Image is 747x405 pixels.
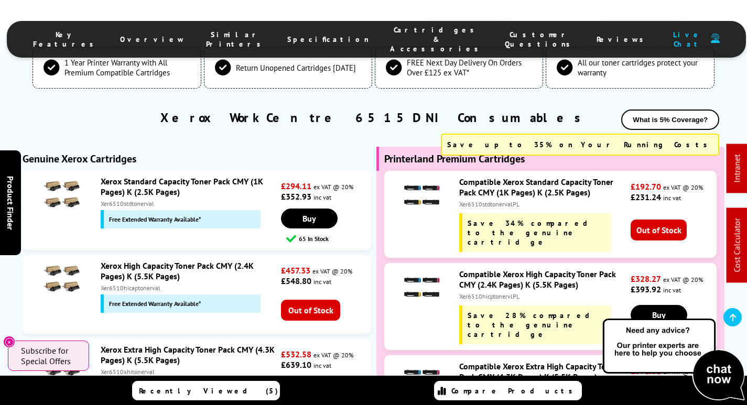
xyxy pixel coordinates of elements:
[459,177,613,198] a: Compatible Xerox Standard Capacity Toner Pack CMY (1K Pages) K (2.5K Pages)
[732,218,742,272] a: Cost Calculator
[313,278,331,286] span: inc vat
[631,220,687,240] span: Out of Stock
[101,284,279,292] div: Xer6510hicaptonerval
[139,386,278,396] span: Recently Viewed (5)
[109,215,201,223] span: Free Extended Warranty Available*
[64,58,190,78] span: 1 Year Printer Warranty with All Premium Compatible Cartridges
[670,30,706,49] span: Live Chat
[43,176,80,213] img: Xerox Standard Capacity Toner Pack CMY (1K Pages) K (2.5K Pages)
[312,267,352,275] span: ex VAT @ 20%
[206,30,266,49] span: Similar Printers
[459,200,628,208] div: Xer6510stdtonervalPL
[313,351,353,359] span: ex VAT @ 20%
[101,260,254,281] a: Xerox High Capacity Toner Pack CMY (2.4K Pages) K (5.5K Pages)
[21,345,79,366] span: Subscribe for Special Offers
[5,176,16,229] span: Product Finder
[236,63,356,73] span: Return Unopened Cartridges [DATE]
[663,183,703,191] span: ex VAT @ 20%
[441,134,719,156] div: Save up to 35% on Your Running Costs
[578,58,703,78] span: All our toner cartridges protect your warranty
[281,181,311,191] strong: £294.11
[459,269,616,290] a: Compatible Xerox High Capacity Toner Pack CMY (2.4K Pages) K (5.5K Pages)
[459,361,618,382] a: Compatible Xerox Extra High Capacity Toner Pack CMY (4.3K Pages) K (5.5K Pages)
[631,192,661,202] strong: £231.24
[23,152,136,166] b: Genuine Xerox Cartridges
[33,30,99,49] span: Key Features
[468,218,598,247] span: Save 34% compared to the genuine cartridge
[732,155,742,183] a: Intranet
[404,177,440,213] img: Compatible Xerox Standard Capacity Toner Pack CMY (1K Pages) K (2.5K Pages)
[281,300,340,321] span: Out of Stock
[663,194,681,202] span: inc vat
[313,193,331,201] span: inc vat
[302,213,316,224] span: Buy
[281,359,311,370] strong: £639.10
[505,30,576,49] span: Customer Questions
[711,34,720,43] img: user-headset-duotone.svg
[663,276,703,283] span: ex VAT @ 20%
[663,286,681,294] span: inc vat
[160,110,587,126] a: Xerox WorkCentre 6515DNI Consumables
[597,35,649,44] span: Reviews
[407,58,532,78] span: FREE Next Day Delivery On Orders Over £125 ex VAT*
[101,176,263,197] a: Xerox Standard Capacity Toner Pack CMY (1K Pages) K (2.5K Pages)
[101,344,275,365] a: Xerox Extra High Capacity Toner Pack CMY (4.3K Pages) K (5.5K Pages)
[631,273,661,284] strong: £328.27
[631,284,661,294] strong: £393.92
[390,25,484,53] span: Cartridges & Accessories
[451,386,578,396] span: Compare Products
[120,35,185,44] span: Overview
[313,183,353,191] span: ex VAT @ 20%
[101,368,279,376] div: Xer6510xhitonerval
[3,336,15,348] button: Close
[384,152,525,166] b: Printerland Premium Cartridges
[404,269,440,305] img: Compatible Xerox High Capacity Toner Pack CMY (2.4K Pages) K (5.5K Pages)
[43,260,80,297] img: Xerox High Capacity Toner Pack CMY (2.4K Pages) K (5.5K Pages)
[281,191,311,202] strong: £352.93
[281,276,311,286] strong: £548.80
[287,35,369,44] span: Specification
[132,381,280,400] a: Recently Viewed (5)
[621,110,719,130] button: What is 5% Coverage?
[468,311,600,339] span: Save 28% compared to the genuine cartridge
[286,234,371,244] div: 65 In Stock
[101,200,279,207] div: Xer6510stdtonerval
[434,381,582,400] a: Compare Products
[459,292,628,300] div: Xer6510hicptonervlPL
[600,317,747,403] img: Open Live Chat window
[109,300,201,308] span: Free Extended Warranty Available*
[281,265,310,276] strong: £457.33
[313,362,331,369] span: inc vat
[404,361,440,398] img: Compatible Xerox Extra High Capacity Toner Pack CMY (4.3K Pages) K (5.5K Pages)
[652,310,666,320] span: Buy
[281,349,311,359] strong: £532.58
[631,181,661,192] strong: £192.70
